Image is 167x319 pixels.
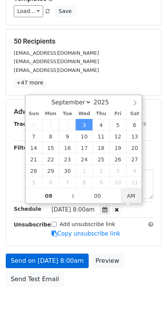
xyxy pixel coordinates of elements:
label: Add unsubscribe link [60,220,115,228]
span: September 19, 2025 [109,142,126,153]
span: September 9, 2025 [59,130,76,142]
input: Minute [74,188,121,203]
a: Send on [DATE] 8:00am [6,254,89,268]
span: September 1, 2025 [42,119,59,130]
small: [EMAIL_ADDRESS][DOMAIN_NAME] [14,59,99,64]
span: September 17, 2025 [76,142,92,153]
span: September 13, 2025 [126,130,143,142]
strong: Unsubscribe [14,221,51,228]
input: Year [91,99,119,106]
span: October 8, 2025 [76,176,92,188]
span: September 26, 2025 [109,153,126,165]
span: October 3, 2025 [109,165,126,176]
span: September 23, 2025 [59,153,76,165]
span: September 18, 2025 [92,142,109,153]
span: September 10, 2025 [76,130,92,142]
h5: Advanced [14,107,153,116]
span: September 6, 2025 [126,119,143,130]
a: Preview [91,254,124,268]
span: Wed [76,111,92,116]
span: September 14, 2025 [26,142,42,153]
span: September 27, 2025 [126,153,143,165]
span: October 4, 2025 [126,165,143,176]
span: September 24, 2025 [76,153,92,165]
span: September 20, 2025 [126,142,143,153]
strong: Tracking [14,121,39,127]
a: Send Test Email [6,272,64,286]
span: September 7, 2025 [26,130,42,142]
span: : [72,188,74,203]
span: September 21, 2025 [26,153,42,165]
span: August 31, 2025 [26,119,42,130]
span: September 25, 2025 [92,153,109,165]
span: October 6, 2025 [42,176,59,188]
a: +47 more [14,78,46,88]
a: Load... [14,5,43,17]
span: September 8, 2025 [42,130,59,142]
span: September 16, 2025 [59,142,76,153]
button: Save [55,5,75,17]
span: [DATE] 8:00am [52,206,95,213]
span: October 11, 2025 [126,176,143,188]
iframe: Chat Widget [129,282,167,319]
span: September 4, 2025 [92,119,109,130]
span: September 15, 2025 [42,142,59,153]
span: Tue [59,111,76,116]
span: September 22, 2025 [42,153,59,165]
span: September 11, 2025 [92,130,109,142]
a: Copy unsubscribe link [52,230,120,237]
span: October 7, 2025 [59,176,76,188]
input: Hour [26,188,72,203]
span: September 28, 2025 [26,165,42,176]
small: [EMAIL_ADDRESS][DOMAIN_NAME] [14,67,99,73]
span: September 12, 2025 [109,130,126,142]
span: Sun [26,111,42,116]
span: Sat [126,111,143,116]
span: September 29, 2025 [42,165,59,176]
strong: Filters [14,145,33,151]
strong: Schedule [14,206,41,212]
span: Mon [42,111,59,116]
span: October 9, 2025 [92,176,109,188]
span: October 1, 2025 [76,165,92,176]
span: September 5, 2025 [109,119,126,130]
span: October 10, 2025 [109,176,126,188]
span: Fri [109,111,126,116]
span: Click to toggle [121,188,142,203]
span: September 3, 2025 [76,119,92,130]
span: October 5, 2025 [26,176,42,188]
span: Thu [92,111,109,116]
span: October 2, 2025 [92,165,109,176]
h5: 50 Recipients [14,37,153,46]
span: September 30, 2025 [59,165,76,176]
span: September 2, 2025 [59,119,76,130]
small: [EMAIL_ADDRESS][DOMAIN_NAME] [14,50,99,56]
